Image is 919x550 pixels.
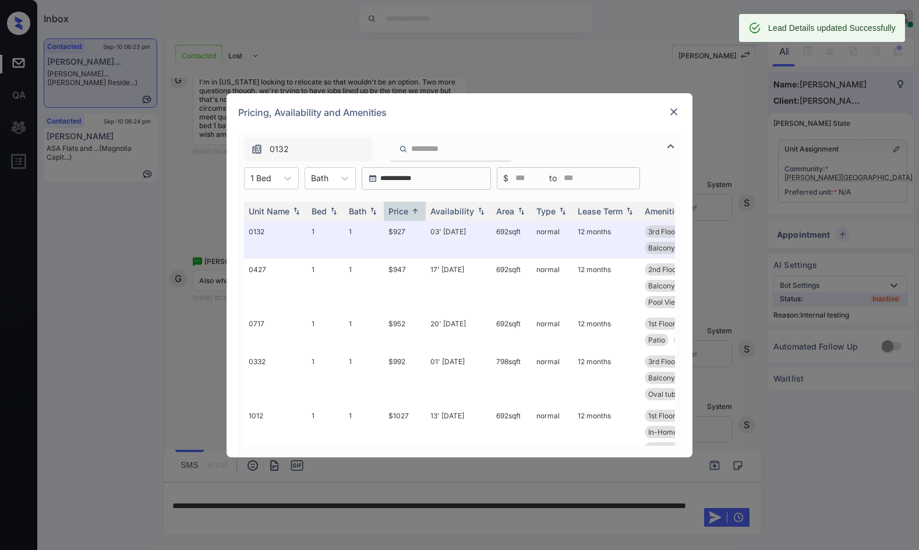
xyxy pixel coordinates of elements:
[307,351,344,405] td: 1
[645,206,684,216] div: Amenities
[515,207,527,215] img: sorting
[426,313,492,351] td: 20' [DATE]
[557,207,568,215] img: sorting
[573,259,640,313] td: 12 months
[307,221,344,259] td: 1
[475,207,487,215] img: sorting
[307,259,344,313] td: 1
[430,206,474,216] div: Availability
[573,221,640,259] td: 12 months
[492,259,532,313] td: 692 sqft
[349,206,366,216] div: Bath
[532,313,573,351] td: normal
[532,221,573,259] td: normal
[344,259,384,313] td: 1
[244,405,307,459] td: 1012
[648,244,675,252] span: Balcony
[492,351,532,405] td: 798 sqft
[384,351,426,405] td: $992
[648,227,678,236] span: 3rd Floor
[492,313,532,351] td: 692 sqft
[768,17,896,38] div: Lead Details updated Successfully
[532,405,573,459] td: normal
[328,207,340,215] img: sorting
[384,259,426,313] td: $947
[573,405,640,459] td: 12 months
[496,206,514,216] div: Area
[648,319,676,328] span: 1st Floor
[492,405,532,459] td: 692 sqft
[244,221,307,259] td: 0132
[648,281,675,290] span: Balcony
[426,351,492,405] td: 01' [DATE]
[227,93,692,132] div: Pricing, Availability and Amenities
[384,313,426,351] td: $952
[270,143,289,156] span: 0132
[426,259,492,313] td: 17' [DATE]
[648,373,675,382] span: Balcony
[664,139,678,153] img: icon-zuma
[648,265,679,274] span: 2nd Floor
[307,313,344,351] td: 1
[532,259,573,313] td: normal
[384,221,426,259] td: $927
[344,351,384,405] td: 1
[573,351,640,405] td: 12 months
[251,143,263,155] img: icon-zuma
[409,207,421,216] img: sorting
[388,206,408,216] div: Price
[536,206,556,216] div: Type
[573,313,640,351] td: 12 months
[244,351,307,405] td: 0332
[244,259,307,313] td: 0427
[624,207,635,215] img: sorting
[503,172,508,185] span: $
[578,206,623,216] div: Lease Term
[367,207,379,215] img: sorting
[249,206,289,216] div: Unit Name
[307,405,344,459] td: 1
[648,390,676,399] span: Oval tub
[648,411,676,420] span: 1st Floor
[312,206,327,216] div: Bed
[399,144,408,154] img: icon-zuma
[648,298,681,306] span: Pool View
[384,405,426,459] td: $1027
[648,444,685,453] span: Ceiling Fan
[344,405,384,459] td: 1
[344,313,384,351] td: 1
[344,221,384,259] td: 1
[648,336,665,344] span: Patio
[426,405,492,459] td: 13' [DATE]
[549,172,557,185] span: to
[291,207,302,215] img: sorting
[648,357,678,366] span: 3rd Floor
[532,351,573,405] td: normal
[492,221,532,259] td: 692 sqft
[648,428,711,436] span: In-Home Washer ...
[668,106,680,118] img: close
[426,221,492,259] td: 03' [DATE]
[244,313,307,351] td: 0717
